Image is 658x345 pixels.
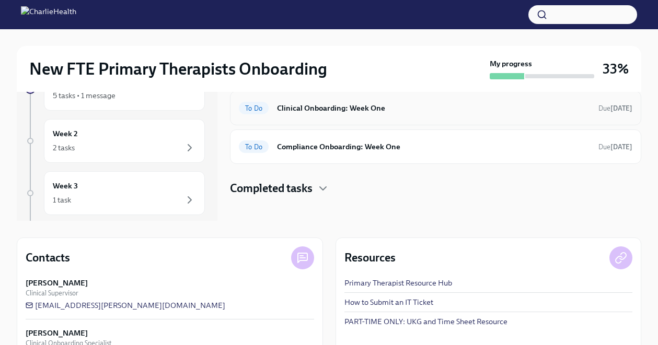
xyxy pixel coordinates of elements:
span: To Do [239,143,269,151]
strong: [PERSON_NAME] [26,328,88,338]
h6: Compliance Onboarding: Week One [277,141,590,152]
h3: 33% [603,60,629,78]
strong: My progress [490,58,532,69]
a: Week 31 task [25,171,205,215]
img: CharlieHealth [21,6,76,23]
a: How to Submit an IT Ticket [344,297,433,307]
span: Due [598,104,632,112]
a: To DoCompliance Onboarding: Week OneDue[DATE] [239,138,632,155]
div: 1 task [53,195,71,205]
h4: Contacts [26,250,70,266]
div: 5 tasks • 1 message [53,90,116,101]
strong: [DATE] [610,143,632,151]
a: Primary Therapist Resource Hub [344,278,452,288]
div: 2 tasks [53,142,75,153]
h4: Resources [344,250,396,266]
a: To DoClinical Onboarding: Week OneDue[DATE] [239,100,632,116]
span: To Do [239,104,269,112]
span: September 28th, 2025 10:00 [598,142,632,152]
h6: Clinical Onboarding: Week One [277,102,590,114]
span: Clinical Supervisor [26,288,78,298]
a: PART-TIME ONLY: UKG and Time Sheet Resource [344,316,507,327]
div: Completed tasks [230,181,641,196]
a: [EMAIL_ADDRESS][PERSON_NAME][DOMAIN_NAME] [26,300,225,311]
a: Week 22 tasks [25,119,205,163]
span: September 28th, 2025 10:00 [598,103,632,113]
h4: Completed tasks [230,181,313,196]
h2: New FTE Primary Therapists Onboarding [29,58,327,79]
h6: Week 3 [53,180,78,192]
strong: [PERSON_NAME] [26,278,88,288]
strong: [DATE] [610,104,632,112]
span: Due [598,143,632,151]
h6: Week 2 [53,128,78,139]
